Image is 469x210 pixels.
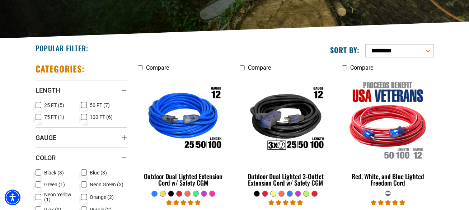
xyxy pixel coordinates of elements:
span: Color [36,154,56,162]
span: 75 FT (1) [44,115,64,120]
span: 4.81 stars [166,199,201,206]
div: Outdoor Dual Lighted 3-Outlet Extension Cord w/ Safety CGM [240,173,331,186]
summary: Gauge [36,127,127,148]
span: Black (3) [44,170,64,175]
a: Outdoor Dual Lighted Extension Cord w/ Safety CGM Outdoor Dual Lighted Extension Cord w/ Safety CGM [138,75,229,190]
span: 50 FT (7) [90,103,110,108]
span: Blue (3) [90,170,107,175]
h2: Popular Filter: [36,43,88,53]
h2: Categories: [36,63,85,74]
div: Outdoor Dual Lighted Extension Cord w/ Safety CGM [138,173,229,186]
summary: Length [36,80,127,100]
img: Red, White, and Blue Lighted Freedom Cord [343,78,433,161]
span: Compare [248,64,271,71]
span: Compare [146,64,169,71]
a: Red, White, and Blue Lighted Freedom Cord Red, White, and Blue Lighted Freedom Cord [342,75,433,190]
span: 5.00 stars [371,199,405,206]
span: 4.80 stars [268,199,303,206]
div: Accessibility Menu [5,190,20,205]
span: Compare [350,64,373,71]
label: Sort by: [330,45,360,55]
span: Gauge [36,134,56,142]
span: Length [36,86,60,94]
span: 100 FT (6) [90,115,113,120]
span: Neon Green (3) [90,182,123,187]
img: Outdoor Dual Lighted 3-Outlet Extension Cord w/ Safety CGM [240,78,331,161]
span: Orange (2) [90,195,114,200]
summary: Color [36,148,127,168]
span: 25 FT (5) [44,103,64,108]
span: Neon Yellow (1) [44,192,79,202]
span: Green (1) [44,182,65,187]
a: Outdoor Dual Lighted 3-Outlet Extension Cord w/ Safety CGM Outdoor Dual Lighted 3-Outlet Extensio... [240,75,331,190]
div: Red, White, and Blue Lighted Freedom Cord [342,173,433,186]
img: Outdoor Dual Lighted Extension Cord w/ Safety CGM [138,78,229,161]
